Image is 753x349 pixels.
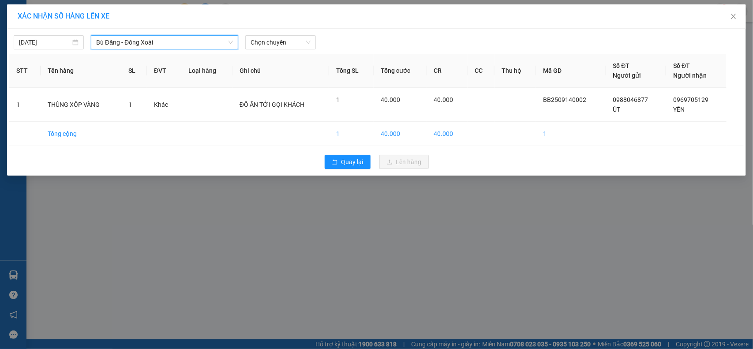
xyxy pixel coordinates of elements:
[721,4,746,29] button: Close
[536,122,606,146] td: 1
[329,122,374,146] td: 1
[69,8,129,29] div: VP Bình Triệu
[613,96,648,103] span: 0988046877
[69,29,129,39] div: YẾN
[240,101,304,108] span: ĐỒ ĂN TỚI GỌI KHÁCH
[673,106,685,113] span: YẾN
[374,122,427,146] td: 40.000
[9,88,41,122] td: 1
[9,54,41,88] th: STT
[434,96,453,103] span: 40.000
[673,72,707,79] span: Người nhận
[19,38,71,47] input: 14/09/2025
[468,54,495,88] th: CC
[96,36,233,49] span: Bù Đăng - Đồng Xoài
[18,12,109,20] span: XÁC NHẬN SỐ HÀNG LÊN XE
[613,62,630,69] span: Số ĐT
[121,54,147,88] th: SL
[228,40,233,45] span: down
[673,96,708,103] span: 0969705129
[374,54,427,88] th: Tổng cước
[381,96,400,103] span: 40.000
[427,54,468,88] th: CR
[7,8,63,29] div: VP Bom Bo
[536,54,606,88] th: Mã GD
[128,101,132,108] span: 1
[7,8,21,18] span: Gửi:
[427,122,468,146] td: 40.000
[379,155,429,169] button: uploadLên hàng
[613,106,621,113] span: ÚT
[730,13,737,20] span: close
[7,57,64,68] div: 40.000
[251,36,310,49] span: Chọn chuyến
[41,122,121,146] td: Tổng cộng
[147,54,181,88] th: ĐVT
[325,155,371,169] button: rollbackQuay lại
[613,72,641,79] span: Người gửi
[232,54,329,88] th: Ghi chú
[673,62,690,69] span: Số ĐT
[41,54,121,88] th: Tên hàng
[41,88,121,122] td: THÙNG XỐP VÀNG
[495,54,536,88] th: Thu hộ
[147,88,181,122] td: Khác
[332,159,338,166] span: rollback
[69,8,90,18] span: Nhận:
[341,157,363,167] span: Quay lại
[329,54,374,88] th: Tổng SL
[181,54,232,88] th: Loại hàng
[7,58,20,67] span: CR :
[7,29,63,39] div: ÚT
[543,96,586,103] span: BB2509140002
[336,96,340,103] span: 1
